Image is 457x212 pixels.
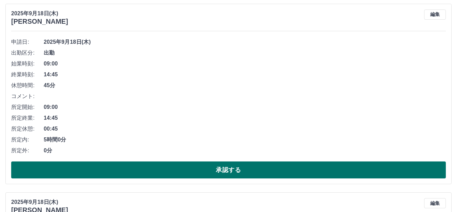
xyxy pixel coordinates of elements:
button: 編集 [424,198,446,208]
span: 所定開始: [11,103,44,111]
span: 始業時刻: [11,60,44,68]
span: 休憩時間: [11,81,44,90]
span: 出勤区分: [11,49,44,57]
span: 所定休憩: [11,125,44,133]
span: 所定終業: [11,114,44,122]
span: 所定外: [11,147,44,155]
span: 09:00 [44,103,446,111]
button: 編集 [424,9,446,20]
span: 09:00 [44,60,446,68]
button: 承認する [11,161,446,178]
span: 00:45 [44,125,446,133]
span: 所定内: [11,136,44,144]
span: 2025年9月18日(木) [44,38,446,46]
span: コメント: [11,92,44,100]
p: 2025年9月18日(木) [11,9,68,18]
span: 出勤 [44,49,446,57]
span: 申請日: [11,38,44,46]
p: 2025年9月18日(木) [11,198,68,206]
span: 5時間0分 [44,136,446,144]
h3: [PERSON_NAME] [11,18,68,25]
span: 0分 [44,147,446,155]
span: 14:45 [44,71,446,79]
span: 終業時刻: [11,71,44,79]
span: 14:45 [44,114,446,122]
span: 45分 [44,81,446,90]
